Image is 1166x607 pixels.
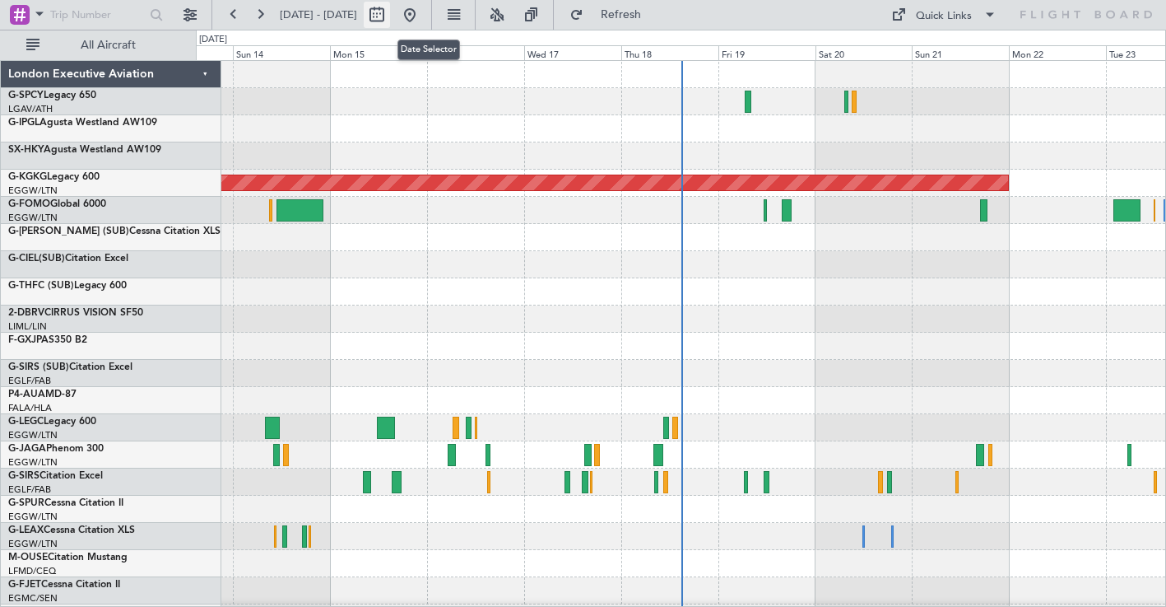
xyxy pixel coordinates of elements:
[8,525,135,535] a: G-LEAXCessna Citation XLS
[8,390,77,399] a: P4-AUAMD-87
[8,565,56,577] a: LFMD/CEQ
[8,199,50,209] span: G-FOMO
[912,45,1009,60] div: Sun 21
[8,145,161,155] a: SX-HKYAgusta Westland AW109
[8,308,44,318] span: 2-DBRV
[8,226,129,236] span: G-[PERSON_NAME] (SUB)
[8,417,96,427] a: G-LEGCLegacy 600
[8,511,58,523] a: EGGW/LTN
[8,184,58,197] a: EGGW/LTN
[524,45,621,60] div: Wed 17
[8,212,58,224] a: EGGW/LTN
[8,103,53,115] a: LGAV/ATH
[815,45,913,60] div: Sat 20
[233,45,330,60] div: Sun 14
[330,45,427,60] div: Mon 15
[8,281,127,291] a: G-THFC (SUB)Legacy 600
[8,254,65,264] span: G-CIEL(SUB)
[8,362,132,372] a: G-SIRS (SUB)Citation Excel
[8,335,87,345] a: F-GXJPAS350 B2
[18,32,179,58] button: All Aircraft
[8,471,39,481] span: G-SIRS
[8,308,143,318] a: 2-DBRVCIRRUS VISION SF50
[8,525,44,535] span: G-LEAX
[8,444,46,454] span: G-JAGA
[8,320,47,333] a: LIML/LIN
[8,118,39,128] span: G-IPGL
[8,375,51,387] a: EGLF/FAB
[8,281,74,291] span: G-THFC (SUB)
[8,390,45,399] span: P4-AUA
[8,172,47,182] span: G-KGKG
[8,91,44,100] span: G-SPCY
[8,538,58,550] a: EGGW/LTN
[621,45,718,60] div: Thu 18
[8,402,52,414] a: FALA/HLA
[8,553,48,563] span: M-OUSE
[562,2,661,28] button: Refresh
[8,592,58,605] a: EGMC/SEN
[587,9,656,21] span: Refresh
[8,456,58,469] a: EGGW/LTN
[8,335,41,345] span: F-GXJP
[8,498,44,508] span: G-SPUR
[280,7,357,22] span: [DATE] - [DATE]
[8,444,104,454] a: G-JAGAPhenom 300
[8,429,58,441] a: EGGW/LTN
[718,45,815,60] div: Fri 19
[8,362,69,372] span: G-SIRS (SUB)
[8,145,44,155] span: SX-HKY
[883,2,1005,28] button: Quick Links
[8,172,100,182] a: G-KGKGLegacy 600
[916,8,972,25] div: Quick Links
[8,580,41,590] span: G-FJET
[8,417,44,427] span: G-LEGC
[8,226,221,236] a: G-[PERSON_NAME] (SUB)Cessna Citation XLS
[8,254,128,264] a: G-CIEL(SUB)Citation Excel
[8,498,123,508] a: G-SPURCessna Citation II
[199,33,227,47] div: [DATE]
[8,199,106,209] a: G-FOMOGlobal 6000
[8,91,96,100] a: G-SPCYLegacy 650
[8,471,103,481] a: G-SIRSCitation Excel
[397,40,460,60] div: Date Selector
[8,483,51,496] a: EGLF/FAB
[8,580,120,590] a: G-FJETCessna Citation II
[50,2,145,27] input: Trip Number
[43,40,174,51] span: All Aircraft
[1009,45,1106,60] div: Mon 22
[8,118,157,128] a: G-IPGLAgusta Westland AW109
[427,45,524,60] div: Tue 16
[8,553,128,563] a: M-OUSECitation Mustang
